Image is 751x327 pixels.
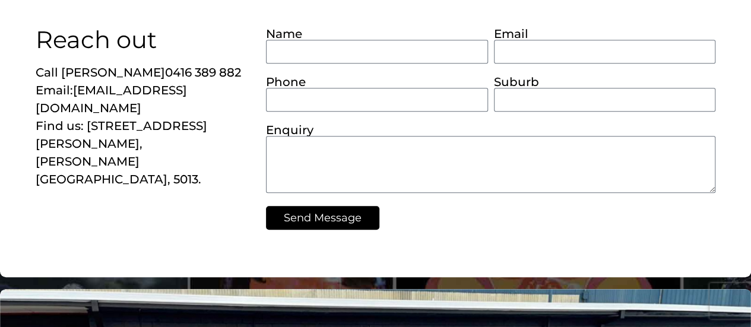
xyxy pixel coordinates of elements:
[494,28,528,40] label: Email
[266,28,302,40] label: Name
[36,64,254,188] p: Call [PERSON_NAME] Email: Find us: [STREET_ADDRESS][PERSON_NAME], [PERSON_NAME][GEOGRAPHIC_DATA],...
[494,76,539,88] label: Suburb
[266,124,313,136] label: Enquiry
[266,28,715,242] form: Contact Form
[36,28,254,52] h2: Reach out
[266,76,306,88] label: Phone
[165,65,241,80] a: 0416 389 882
[266,206,379,230] button: Send Message
[36,83,187,115] a: [EMAIL_ADDRESS][DOMAIN_NAME]
[266,88,487,112] input: Only numbers and phone characters (#, -, *, etc) are accepted.
[284,212,362,223] span: Send Message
